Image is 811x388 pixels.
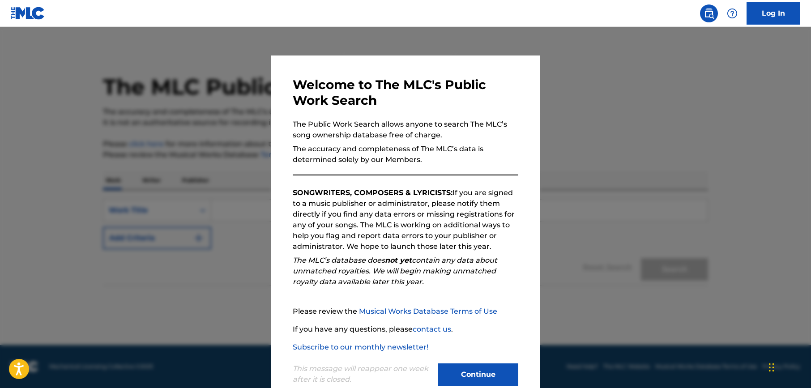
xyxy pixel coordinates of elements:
a: Musical Works Database Terms of Use [359,307,497,316]
img: search [704,8,714,19]
a: Subscribe to our monthly newsletter! [293,343,428,351]
div: Help [723,4,741,22]
a: Log In [747,2,800,25]
p: If you are signed to a music publisher or administrator, please notify them directly if you find ... [293,188,518,252]
strong: not yet [385,256,412,264]
button: Continue [438,363,518,386]
strong: SONGWRITERS, COMPOSERS & LYRICISTS: [293,188,452,197]
p: Please review the [293,306,518,317]
img: help [727,8,738,19]
p: The Public Work Search allows anyone to search The MLC’s song ownership database free of charge. [293,119,518,141]
a: Public Search [700,4,718,22]
div: Drag [769,354,774,381]
p: The accuracy and completeness of The MLC’s data is determined solely by our Members. [293,144,518,165]
em: The MLC’s database does contain any data about unmatched royalties. We will begin making unmatche... [293,256,497,286]
p: If you have any questions, please . [293,324,518,335]
iframe: Chat Widget [766,345,811,388]
img: MLC Logo [11,7,45,20]
a: contact us [413,325,451,333]
p: This message will reappear one week after it is closed. [293,363,432,385]
h3: Welcome to The MLC's Public Work Search [293,77,518,108]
